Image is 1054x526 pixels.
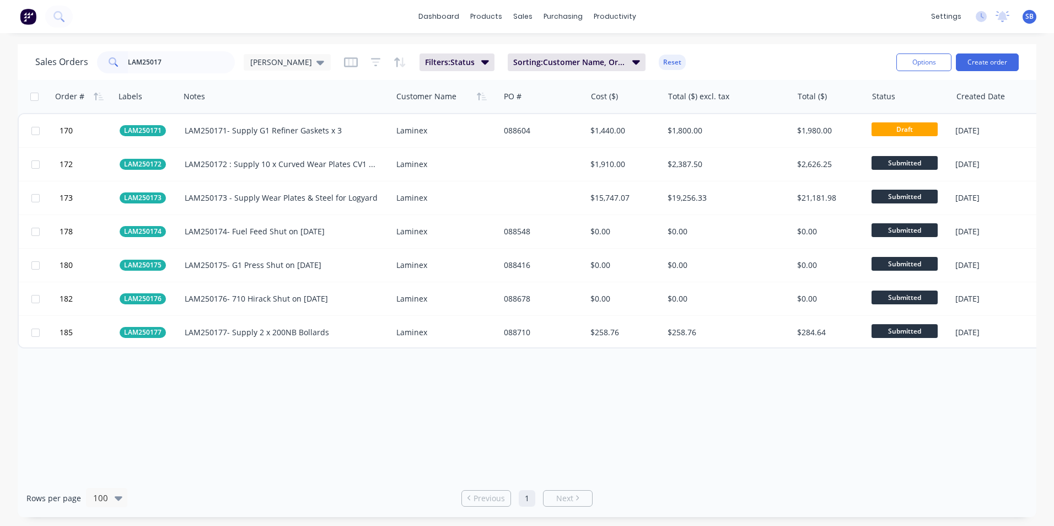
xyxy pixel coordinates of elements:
div: LAM250171- Supply G1 Refiner Gaskets x 3 [185,125,378,136]
button: 185 [56,316,120,349]
div: Total ($) [798,91,827,102]
button: 170 [56,114,120,147]
span: LAM250176 [124,293,162,304]
div: Laminex [396,192,490,203]
div: [DATE] [955,293,1037,304]
div: LAM250176- 710 Hirack Shut on [DATE] [185,293,378,304]
div: Created Date [956,91,1005,102]
div: productivity [588,8,642,25]
span: 185 [60,327,73,338]
div: $0.00 [797,226,859,237]
button: 182 [56,282,120,315]
div: $2,626.25 [797,159,859,170]
button: 173 [56,181,120,214]
span: Draft [872,122,938,136]
button: Options [896,53,951,71]
h1: Sales Orders [35,57,88,67]
div: $1,910.00 [590,159,655,170]
div: Laminex [396,327,490,338]
div: purchasing [538,8,588,25]
div: LAM250172 : Supply 10 x Curved Wear Plates CV1 & CV2 [185,159,378,170]
div: $21,181.98 [797,192,859,203]
span: 180 [60,260,73,271]
a: Previous page [462,493,510,504]
span: LAM250172 [124,159,162,170]
div: LAM250175- G1 Press Shut on [DATE] [185,260,378,271]
div: $19,256.33 [668,192,782,203]
div: [DATE] [955,192,1037,203]
div: $0.00 [590,260,655,271]
div: [DATE] [955,226,1037,237]
div: sales [508,8,538,25]
span: LAM250173 [124,192,162,203]
button: LAM250176 [120,293,166,304]
div: $0.00 [797,260,859,271]
div: products [465,8,508,25]
div: Laminex [396,260,490,271]
div: Laminex [396,226,490,237]
a: Next page [544,493,592,504]
span: 182 [60,293,73,304]
button: Reset [659,55,686,70]
div: $1,800.00 [668,125,782,136]
div: Laminex [396,125,490,136]
a: Page 1 is your current page [519,490,535,507]
span: LAM250175 [124,260,162,271]
div: $1,440.00 [590,125,655,136]
div: 088710 [504,327,578,338]
span: 170 [60,125,73,136]
div: $258.76 [668,327,782,338]
button: LAM250174 [120,226,166,237]
div: $284.64 [797,327,859,338]
div: PO # [504,91,521,102]
div: Laminex [396,159,490,170]
span: Submitted [872,190,938,203]
button: 172 [56,148,120,181]
span: Filters: Status [425,57,475,68]
button: LAM250173 [120,192,166,203]
a: dashboard [413,8,465,25]
div: Notes [184,91,205,102]
span: LAM250171 [124,125,162,136]
div: LAM250174- Fuel Feed Shut on [DATE] [185,226,378,237]
div: 088604 [504,125,578,136]
div: Total ($) excl. tax [668,91,729,102]
div: $2,387.50 [668,159,782,170]
button: LAM250177 [120,327,166,338]
span: Submitted [872,223,938,237]
div: $1,980.00 [797,125,859,136]
input: Search... [128,51,235,73]
span: Submitted [872,156,938,170]
button: 180 [56,249,120,282]
div: $0.00 [668,293,782,304]
button: Create order [956,53,1019,71]
div: LAM250177- Supply 2 x 200NB Bollards [185,327,378,338]
div: 088548 [504,226,578,237]
div: Cost ($) [591,91,618,102]
div: $0.00 [797,293,859,304]
span: Submitted [872,324,938,338]
div: $15,747.07 [590,192,655,203]
span: [PERSON_NAME] [250,56,312,68]
div: Labels [119,91,142,102]
div: Customer Name [396,91,456,102]
div: 088416 [504,260,578,271]
div: $0.00 [590,293,655,304]
span: Rows per page [26,493,81,504]
button: LAM250175 [120,260,166,271]
div: 088678 [504,293,578,304]
ul: Pagination [457,490,597,507]
button: Sorting:Customer Name, Order # [508,53,646,71]
div: LAM250173 - Supply Wear Plates & Steel for Logyard [185,192,378,203]
div: $258.76 [590,327,655,338]
span: Sorting: Customer Name, Order # [513,57,626,68]
span: 172 [60,159,73,170]
span: 173 [60,192,73,203]
span: 178 [60,226,73,237]
div: Laminex [396,293,490,304]
span: Submitted [872,291,938,304]
span: LAM250177 [124,327,162,338]
span: SB [1025,12,1034,22]
div: [DATE] [955,327,1037,338]
div: settings [926,8,967,25]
